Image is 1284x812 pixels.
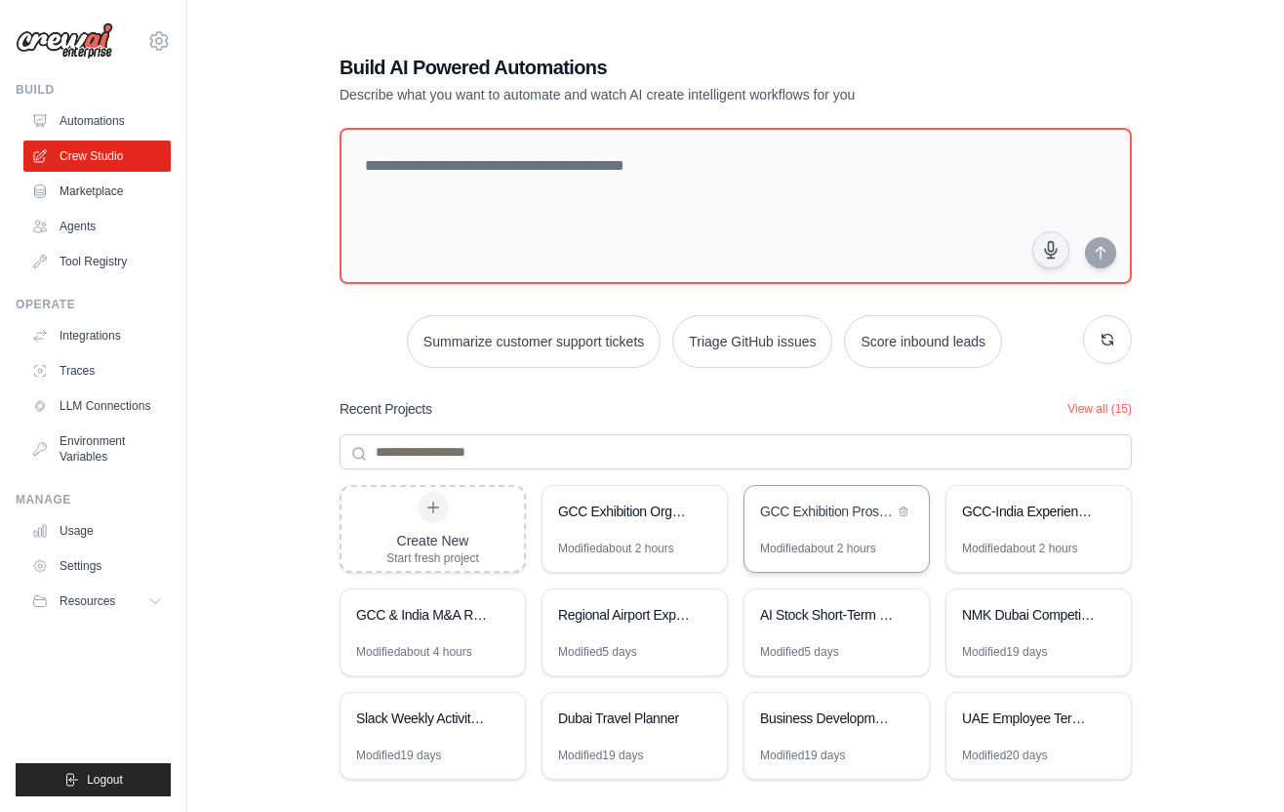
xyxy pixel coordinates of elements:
div: Dubai Travel Planner [558,709,692,728]
div: Manage [16,492,171,507]
div: GCC-India Experience Center Lead Generation [962,502,1096,521]
div: Slack Weekly Activity Overview [356,709,490,728]
div: GCC Exhibition Organizer Partnership Analysis [558,502,692,521]
div: Modified about 2 hours [558,541,674,556]
div: Start fresh project [386,550,479,566]
a: Traces [23,355,171,386]
span: Logout [87,772,123,788]
button: Triage GitHub issues [672,315,832,368]
button: Summarize customer support tickets [407,315,661,368]
iframe: Chat Widget [1186,718,1284,812]
button: Click to speak your automation idea [1032,231,1069,268]
div: AI Stock Short-Term Opportunity Analyzer [760,605,894,625]
div: Modified 20 days [962,748,1047,763]
a: Settings [23,550,171,582]
div: Modified 19 days [356,748,441,763]
div: Modified 19 days [558,748,643,763]
a: LLM Connections [23,390,171,422]
a: Agents [23,211,171,242]
div: Business Development Questionnaire Automation [760,709,894,728]
div: Modified about 2 hours [760,541,876,556]
div: Modified 19 days [962,644,1047,660]
h1: Build AI Powered Automations [340,54,995,81]
button: Delete project [894,502,913,521]
h3: Recent Projects [340,399,432,419]
a: Environment Variables [23,426,171,472]
div: Modified about 4 hours [356,644,472,660]
a: Marketplace [23,176,171,207]
button: Score inbound leads [844,315,1002,368]
a: Crew Studio [23,141,171,172]
button: View all (15) [1067,401,1132,417]
a: Integrations [23,320,171,351]
div: UAE Employee Termination & Replacement Automation [962,709,1096,728]
a: Automations [23,105,171,137]
div: NMK Dubai Competitive Market Analysis [962,605,1096,625]
span: Resources [60,593,115,609]
img: Logo [16,22,113,60]
div: Modified 5 days [558,644,637,660]
div: Modified 19 days [760,748,845,763]
div: GCC Exhibition Prospects Analyzer [760,502,894,521]
a: Usage [23,515,171,547]
div: Build [16,82,171,98]
button: Resources [23,586,171,617]
button: Get new suggestions [1083,315,1132,364]
div: Regional Airport Experience Leadership - Business Development Strategy [558,605,692,625]
a: Tool Registry [23,246,171,277]
div: Modified about 2 hours [962,541,1078,556]
button: Logout [16,763,171,796]
div: Create New [386,531,479,550]
div: Modified 5 days [760,644,839,660]
p: Describe what you want to automate and watch AI create intelligent workflows for you [340,85,995,104]
div: Operate [16,297,171,312]
div: GCC & India M&A Rebranding Lead Generator [356,605,490,625]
